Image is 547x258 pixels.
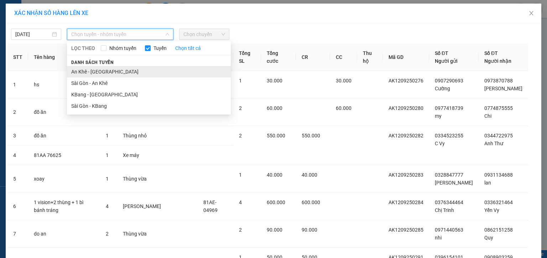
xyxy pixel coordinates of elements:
[302,227,317,233] span: 90.000
[175,44,201,52] a: Chọn tất cả
[435,86,450,91] span: Cường
[383,44,429,71] th: Mã GD
[389,199,423,205] span: AK1209250284
[336,105,351,111] span: 60.000
[435,172,463,178] span: 0328847777
[435,199,463,205] span: 0376344464
[28,44,100,71] th: Tên hàng
[14,10,88,16] span: XÁC NHẬN SỐ HÀNG LÊN XE
[435,227,463,233] span: 0971440563
[484,133,513,138] span: 0344722975
[7,44,28,71] th: STT
[183,29,225,40] span: Chọn chuyến
[7,71,28,98] td: 1
[203,199,218,213] span: 81AE-04969
[239,78,242,84] span: 1
[267,133,285,138] span: 550.000
[435,58,458,64] span: Người gửi
[435,180,473,186] span: [PERSON_NAME]
[267,78,282,84] span: 30.000
[15,30,51,38] input: 12/09/2025
[435,78,463,84] span: 0907290693
[435,50,448,56] span: Số ĐT
[239,227,242,233] span: 2
[267,105,282,111] span: 60.000
[484,207,499,213] span: Yến Vy
[165,32,170,36] span: down
[7,220,28,248] td: 7
[71,44,95,52] span: LỌC THEO
[28,220,100,248] td: do an
[7,146,28,165] td: 4
[106,203,109,209] span: 4
[106,176,109,182] span: 1
[302,172,317,178] span: 40.000
[117,165,167,193] td: Thùng vừa
[67,59,118,66] span: Danh sách tuyến
[28,165,100,193] td: xoay
[267,172,282,178] span: 40.000
[117,126,167,146] td: Thùng nhỏ
[484,235,493,241] span: Quy
[484,105,513,111] span: 0774875555
[106,44,139,52] span: Nhóm tuyến
[28,71,100,98] td: hs
[261,44,296,71] th: Tổng cước
[330,44,357,71] th: CC
[7,165,28,193] td: 5
[296,44,330,71] th: CR
[28,126,100,146] td: đồ ăn
[435,105,463,111] span: 0977418739
[106,152,109,158] span: 1
[389,133,423,138] span: AK1209250282
[117,146,167,165] td: Xe máy
[267,199,285,205] span: 600.000
[484,227,513,233] span: 0862151258
[389,78,423,84] span: AK1209250276
[28,146,100,165] td: 81AA 76625
[528,10,534,16] span: close
[106,133,109,138] span: 1
[67,89,231,100] li: KBang - [GEOGRAPHIC_DATA]
[389,105,423,111] span: AK1209250280
[7,98,28,126] td: 2
[435,207,454,213] span: Chị Trinh
[357,44,383,71] th: Thu hộ
[389,227,423,233] span: AK1209250285
[521,4,541,24] button: Close
[389,172,423,178] span: AK1209250283
[239,199,242,205] span: 4
[484,141,503,146] span: Anh Thư
[435,235,442,241] span: nhi
[484,78,513,84] span: 0973870788
[28,193,100,220] td: 1 vision+2 thùng + 1 bì bánh tráng
[239,172,242,178] span: 1
[302,199,320,205] span: 600.000
[435,133,463,138] span: 0334523255
[302,133,320,138] span: 550.000
[28,98,100,126] td: đồ ăn
[435,113,442,119] span: my
[484,172,513,178] span: 0931134688
[484,199,513,205] span: 0336321464
[239,133,242,138] span: 2
[484,180,491,186] span: lan
[67,66,231,77] li: An Khê - [GEOGRAPHIC_DATA]
[151,44,170,52] span: Tuyến
[67,77,231,89] li: Sài Gòn - An Khê
[484,86,522,91] span: [PERSON_NAME]
[267,227,282,233] span: 90.000
[233,44,261,71] th: Tổng SL
[435,141,445,146] span: C Vy
[7,193,28,220] td: 6
[484,50,498,56] span: Số ĐT
[336,78,351,84] span: 30.000
[117,220,167,248] td: Thùng vừa
[106,231,109,237] span: 2
[117,193,167,220] td: [PERSON_NAME]
[71,29,169,40] span: Chọn tuyến - nhóm tuyến
[239,105,242,111] span: 2
[484,58,511,64] span: Người nhận
[7,126,28,146] td: 3
[67,100,231,112] li: Sài Gòn - KBang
